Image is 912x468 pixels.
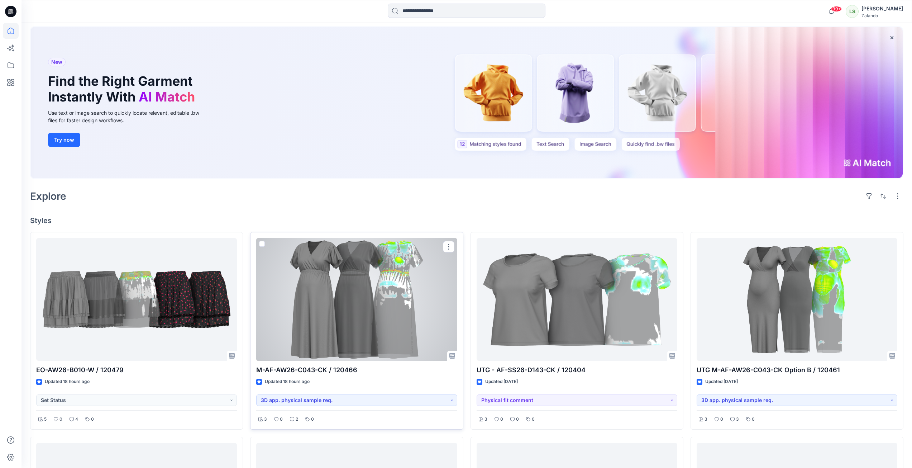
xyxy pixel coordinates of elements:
[485,378,518,386] p: Updated [DATE]
[91,416,94,423] p: 0
[311,416,314,423] p: 0
[265,378,310,386] p: Updated 18 hours ago
[48,109,209,124] div: Use text or image search to quickly locate relevant, editable .bw files for faster design workflows.
[477,365,677,375] p: UTG - AF-SS26-D143-CK / 120404
[484,416,487,423] p: 3
[532,416,535,423] p: 0
[45,378,90,386] p: Updated 18 hours ago
[861,13,903,18] div: Zalando
[831,6,842,12] span: 99+
[30,190,66,202] h2: Explore
[296,416,298,423] p: 2
[697,365,897,375] p: UTG M-AF-AW26-C043-CK Option B / 120461
[720,416,723,423] p: 0
[48,133,80,147] button: Try now
[736,416,739,423] p: 3
[139,89,195,105] span: AI Match
[705,416,707,423] p: 3
[752,416,755,423] p: 0
[36,238,237,361] a: EO-AW26-B010-W / 120479
[75,416,78,423] p: 4
[264,416,267,423] p: 3
[256,238,457,361] a: M-AF-AW26-C043-CK / 120466
[280,416,283,423] p: 0
[705,378,738,386] p: Updated [DATE]
[477,238,677,361] a: UTG - AF-SS26-D143-CK / 120404
[846,5,859,18] div: LS
[36,365,237,375] p: EO-AW26-B010-W / 120479
[500,416,503,423] p: 0
[48,74,199,104] h1: Find the Right Garment Instantly With
[44,416,47,423] p: 5
[697,238,897,361] a: UTG M-AF-AW26-C043-CK Option B / 120461
[51,58,62,66] span: New
[59,416,62,423] p: 0
[861,4,903,13] div: [PERSON_NAME]
[30,216,903,225] h4: Styles
[516,416,519,423] p: 0
[256,365,457,375] p: M-AF-AW26-C043-CK / 120466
